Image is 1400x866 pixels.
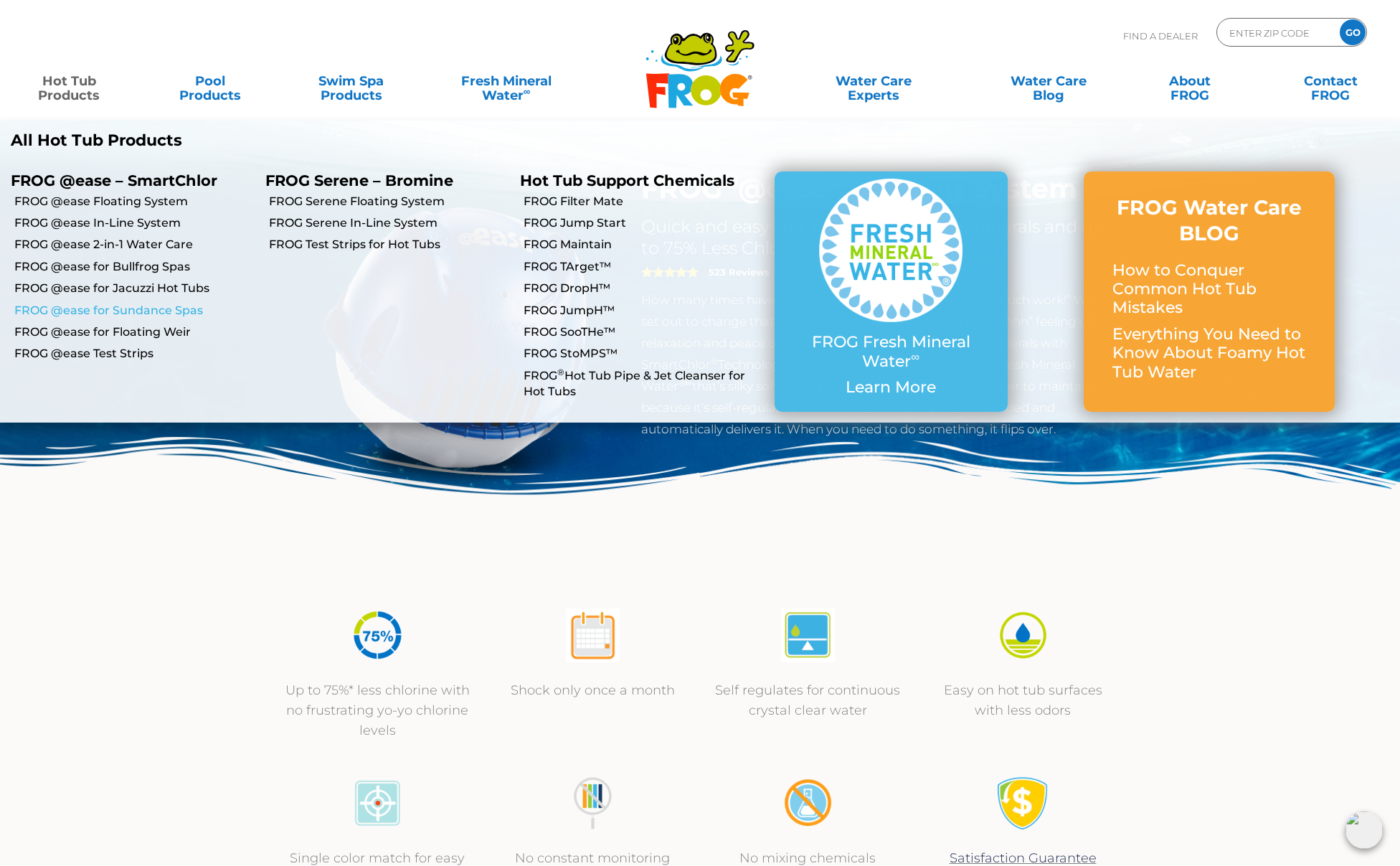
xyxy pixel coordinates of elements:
[1112,325,1306,382] p: Everything You Need to Know About Foamy Hot Tub Water
[524,237,764,253] a: FROG Maintain
[566,608,620,662] img: Shock Only Once a Month — FROG® Easy Water Care Benefit
[1228,22,1325,43] input: Zip Code Form
[524,368,764,400] a: FROG®Hot Tub Pipe & Jet Cleanser for Hot Tubs
[1340,19,1366,45] input: GO
[714,680,901,720] p: Self regulates for continuous crystal clear water
[14,67,124,95] a: Hot TubProducts
[437,67,574,95] a: Fresh MineralWater∞
[351,608,405,662] img: 75% Less Chlorine — FROG® Fresh Mineral Water® Advantage
[265,171,498,189] p: FROG Serene – Bromine
[524,215,764,231] a: FROG Jump Start
[524,281,764,296] a: FROG DropH™
[911,349,919,364] sup: ∞
[566,776,620,830] img: No Constant Monitoring — FROG® Self-Regulating Water Care
[14,303,255,319] a: FROG @ease for Sundance Spas
[1112,194,1306,247] h3: FROG Water Care BLOG
[284,680,470,740] p: Up to 75%* less chlorine with no frustrating yo-yo chlorine levels
[1135,67,1244,95] a: AboutFROG
[351,776,405,830] img: Single Color Match — Easy Reading with FROG® @ease® Test Strips
[14,281,255,296] a: FROG @ease for Jacuzzi Hot Tubs
[784,67,962,95] a: Water CareExperts
[994,67,1104,95] a: Water CareBlog
[14,215,255,231] a: FROG @ease In-Line System
[1112,261,1306,318] p: How to Conquer Common Hot Tub Mistakes
[1112,194,1306,389] a: FROG Water Care BLOG How to Conquer Common Hot Tub Mistakes Everything You Need to Know About Foa...
[14,259,255,275] a: FROG @ease for Bullfrog Spas
[1276,67,1386,95] a: ContactFROG
[520,171,734,189] a: Hot Tub Support Chemicals
[524,259,764,275] a: FROG TArget™
[803,333,979,371] p: FROG Fresh Mineral Water
[1345,811,1383,849] img: openIcon
[14,324,255,340] a: FROG @ease for Floating Weir
[11,171,244,189] p: FROG @ease – SmartChlor
[1123,18,1198,54] p: Find A Dealer
[930,680,1116,720] p: Easy on hot tub surfaces with less odors
[524,85,531,97] sup: ∞
[499,680,686,700] p: Shock only once a month
[950,850,1097,866] a: Satisfaction Guarantee
[524,194,764,210] a: FROG Filter Mate
[14,194,255,210] a: FROG @ease Floating System
[14,237,255,253] a: FROG @ease 2-in-1 Water Care
[803,378,979,397] p: Learn More
[781,776,835,830] img: No Mixing Chemicals — FROG® Pre-Filled, Easy Water Care
[803,179,979,404] a: FROG Fresh Mineral Water∞ Learn More
[524,303,764,319] a: FROG JumpH™
[557,367,564,377] sup: ®
[524,346,764,362] a: FROG StoMPS™
[296,67,406,95] a: Swim SpaProducts
[996,608,1050,662] img: Easy on Swim Spa Surfaces & Less Odor — FROG® Gentle Water Care
[524,324,764,340] a: FROG SooTHe™
[156,67,265,95] a: PoolProducts
[269,237,509,253] a: FROG Test Strips for Hot Tubs
[269,215,509,231] a: FROG Serene In-Line System
[14,346,255,362] a: FROG @ease Test Strips
[781,608,835,662] img: Self-Regulates for Continuous Crystal-Clear Water — FROG® Smart Water Care
[11,131,689,150] a: All Hot Tub Products
[996,776,1050,830] img: Money-Back & Satisfaction Guarantee — FROG® Promise of Quality
[269,194,509,210] a: FROG Serene Floating System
